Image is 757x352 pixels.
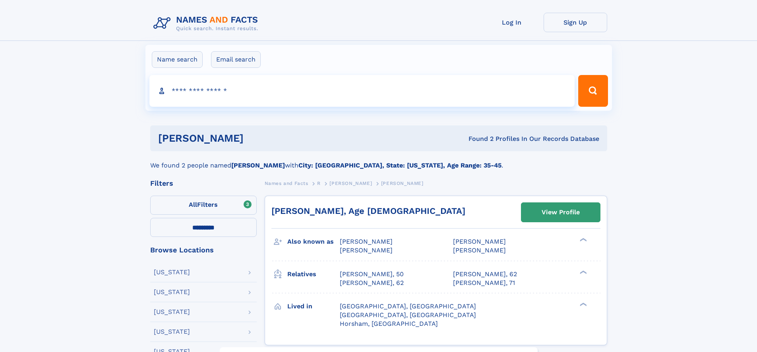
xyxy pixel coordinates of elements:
span: [GEOGRAPHIC_DATA], [GEOGRAPHIC_DATA] [340,311,476,319]
span: Horsham, [GEOGRAPHIC_DATA] [340,320,438,327]
a: [PERSON_NAME], 62 [340,279,404,287]
img: Logo Names and Facts [150,13,265,34]
div: View Profile [542,203,580,221]
h1: [PERSON_NAME] [158,133,356,143]
a: [PERSON_NAME], 71 [453,279,515,287]
div: ❯ [578,302,587,307]
div: ❯ [578,269,587,275]
div: Found 2 Profiles In Our Records Database [356,135,599,143]
input: search input [149,75,575,107]
a: Log In [480,13,544,32]
a: View Profile [521,203,600,222]
label: Email search [211,51,261,68]
div: [US_STATE] [154,269,190,275]
b: [PERSON_NAME] [231,162,285,169]
span: [PERSON_NAME] [340,238,393,245]
a: [PERSON_NAME] [329,178,372,188]
span: All [189,201,197,208]
div: We found 2 people named with . [150,151,607,170]
button: Search Button [578,75,608,107]
span: [PERSON_NAME] [453,246,506,254]
a: [PERSON_NAME], 50 [340,270,404,279]
label: Name search [152,51,203,68]
div: [US_STATE] [154,289,190,295]
span: [PERSON_NAME] [340,246,393,254]
span: R [317,181,321,186]
span: [PERSON_NAME] [329,181,372,186]
h3: Also known as [287,235,340,248]
span: [GEOGRAPHIC_DATA], [GEOGRAPHIC_DATA] [340,302,476,310]
a: Sign Up [544,13,607,32]
span: [PERSON_NAME] [381,181,424,186]
div: [US_STATE] [154,309,190,315]
span: [PERSON_NAME] [453,238,506,245]
h3: Relatives [287,267,340,281]
label: Filters [150,196,257,215]
a: Names and Facts [265,178,308,188]
div: [US_STATE] [154,329,190,335]
div: ❯ [578,237,587,242]
div: Filters [150,180,257,187]
b: City: [GEOGRAPHIC_DATA], State: [US_STATE], Age Range: 35-45 [298,162,501,169]
a: R [317,178,321,188]
div: Browse Locations [150,246,257,254]
a: [PERSON_NAME], Age [DEMOGRAPHIC_DATA] [271,206,465,216]
a: [PERSON_NAME], 62 [453,270,517,279]
h3: Lived in [287,300,340,313]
